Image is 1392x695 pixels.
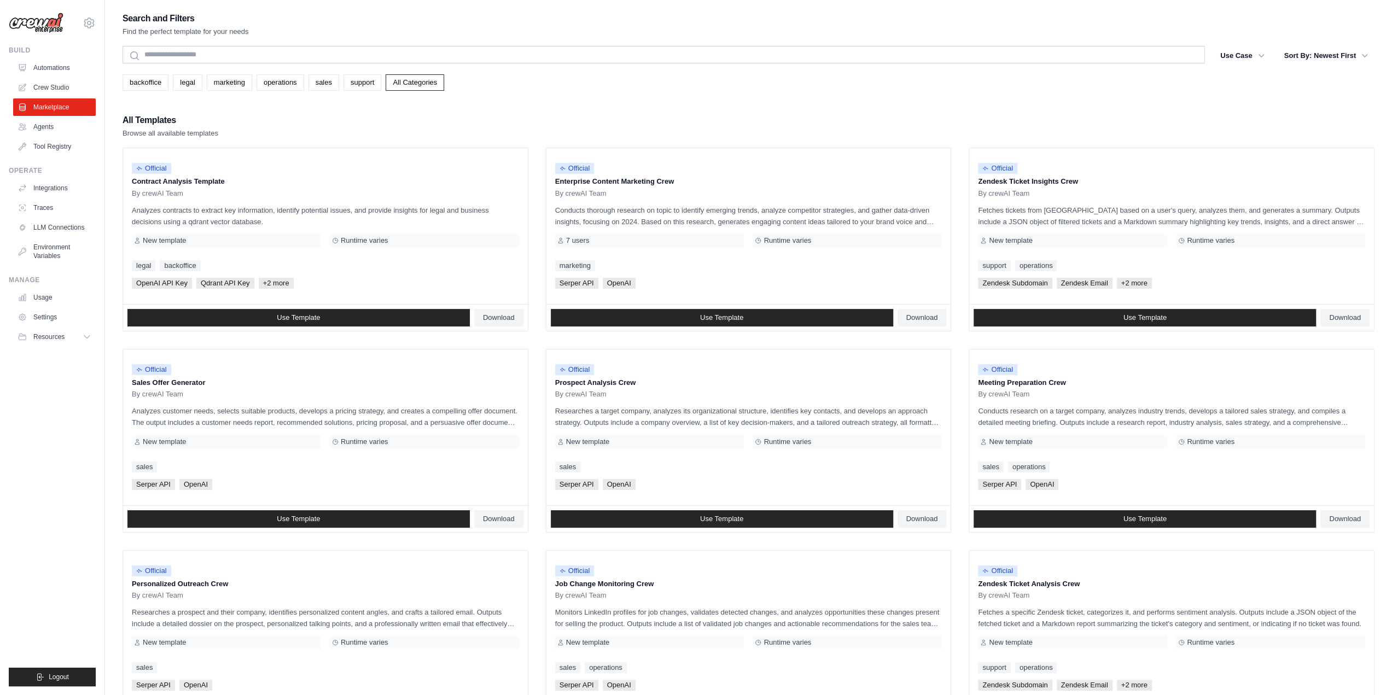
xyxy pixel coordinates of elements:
[978,163,1017,174] span: Official
[13,238,96,265] a: Environment Variables
[700,313,743,322] span: Use Template
[49,673,69,681] span: Logout
[555,163,595,174] span: Official
[555,278,598,289] span: Serper API
[1329,515,1361,523] span: Download
[33,332,65,341] span: Resources
[1117,278,1152,289] span: +2 more
[13,179,96,197] a: Integrations
[555,390,607,399] span: By crewAI Team
[566,437,609,446] span: New template
[277,515,320,523] span: Use Template
[978,662,1010,673] a: support
[974,309,1316,326] a: Use Template
[132,377,519,388] p: Sales Offer Generator
[123,128,218,139] p: Browse all available templates
[978,260,1010,271] a: support
[989,437,1032,446] span: New template
[341,236,388,245] span: Runtime varies
[123,26,249,37] p: Find the perfect template for your needs
[603,479,636,490] span: OpenAI
[474,510,523,528] a: Download
[978,405,1365,428] p: Conducts research on a target company, analyzes industry trends, develops a tailored sales strate...
[132,390,183,399] span: By crewAI Team
[1123,515,1167,523] span: Use Template
[132,680,175,691] span: Serper API
[566,236,590,245] span: 7 users
[555,579,942,589] p: Job Change Monitoring Crew
[555,176,942,187] p: Enterprise Content Marketing Crew
[1187,236,1234,245] span: Runtime varies
[555,565,595,576] span: Official
[551,309,893,326] a: Use Template
[132,260,155,271] a: legal
[1026,479,1058,490] span: OpenAI
[132,364,171,375] span: Official
[555,680,598,691] span: Serper API
[978,479,1021,490] span: Serper API
[1117,680,1152,691] span: +2 more
[978,205,1365,227] p: Fetches tickets from [GEOGRAPHIC_DATA] based on a user's query, analyzes them, and generates a su...
[123,113,218,128] h2: All Templates
[13,308,96,326] a: Settings
[386,74,444,91] a: All Categories
[483,515,515,523] span: Download
[555,205,942,227] p: Conducts thorough research on topic to identify emerging trends, analyze competitor strategies, a...
[978,364,1017,375] span: Official
[555,606,942,629] p: Monitors LinkedIn profiles for job changes, validates detected changes, and analyzes opportunitie...
[308,74,339,91] a: sales
[123,11,249,26] h2: Search and Filters
[13,199,96,217] a: Traces
[132,278,192,289] span: OpenAI API Key
[555,364,595,375] span: Official
[277,313,320,322] span: Use Template
[1187,638,1234,647] span: Runtime varies
[978,680,1052,691] span: Zendesk Subdomain
[179,479,212,490] span: OpenAI
[700,515,743,523] span: Use Template
[173,74,202,91] a: legal
[132,189,183,198] span: By crewAI Team
[978,462,1003,472] a: sales
[1329,313,1361,322] span: Download
[341,437,388,446] span: Runtime varies
[978,591,1029,600] span: By crewAI Team
[555,591,607,600] span: By crewAI Team
[160,260,200,271] a: backoffice
[9,276,96,284] div: Manage
[9,13,63,33] img: Logo
[132,462,157,472] a: sales
[764,638,811,647] span: Runtime varies
[978,390,1029,399] span: By crewAI Team
[132,405,519,428] p: Analyzes customer needs, selects suitable products, develops a pricing strategy, and creates a co...
[483,313,515,322] span: Download
[13,289,96,306] a: Usage
[974,510,1316,528] a: Use Template
[555,377,942,388] p: Prospect Analysis Crew
[555,479,598,490] span: Serper API
[555,462,580,472] a: sales
[978,565,1017,576] span: Official
[898,309,947,326] a: Download
[179,680,212,691] span: OpenAI
[585,662,627,673] a: operations
[978,377,1365,388] p: Meeting Preparation Crew
[978,606,1365,629] p: Fetches a specific Zendesk ticket, categorizes it, and performs sentiment analysis. Outputs inclu...
[764,437,811,446] span: Runtime varies
[132,591,183,600] span: By crewAI Team
[1320,309,1370,326] a: Download
[132,163,171,174] span: Official
[1320,510,1370,528] a: Download
[1008,462,1050,472] a: operations
[143,437,186,446] span: New template
[989,638,1032,647] span: New template
[13,219,96,236] a: LLM Connections
[555,662,580,673] a: sales
[143,236,186,245] span: New template
[566,638,609,647] span: New template
[13,138,96,155] a: Tool Registry
[978,278,1052,289] span: Zendesk Subdomain
[764,236,811,245] span: Runtime varies
[603,680,636,691] span: OpenAI
[1057,680,1113,691] span: Zendesk Email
